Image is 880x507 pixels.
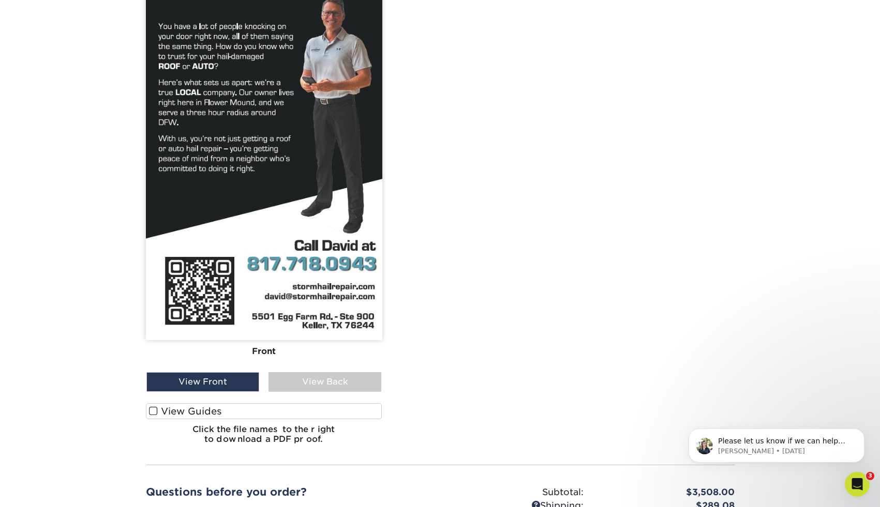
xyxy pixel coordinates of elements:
[146,424,382,452] h6: Click the file names to the right to download a PDF proof.
[269,372,381,392] div: View Back
[440,486,591,499] div: Subtotal:
[146,486,432,498] h2: Questions before you order?
[591,486,742,499] div: $3,508.00
[146,372,259,392] div: View Front
[866,472,874,480] span: 3
[845,472,870,497] iframe: Intercom live chat
[673,407,880,479] iframe: Intercom notifications message
[146,403,382,419] label: View Guides
[146,340,382,363] div: Front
